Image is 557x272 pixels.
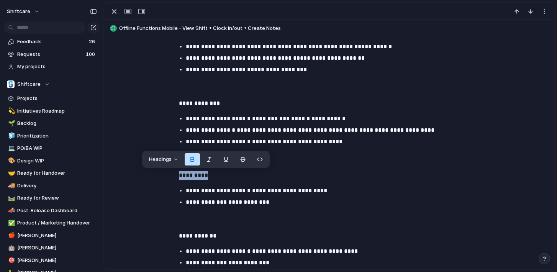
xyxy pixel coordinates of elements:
button: 🛤️ [7,194,15,202]
a: ✅Product / Marketing Handover [4,217,100,229]
span: Ready for Handover [17,169,97,177]
div: 🎨 [8,156,13,165]
button: Shiftcare [4,79,100,90]
a: 🎨Design WIP [4,155,100,167]
span: shiftcare [7,8,30,15]
span: Product / Marketing Handover [17,219,97,227]
a: 🚚Delivery [4,180,100,192]
span: 26 [89,38,97,46]
a: 🎯[PERSON_NAME] [4,255,100,266]
span: Ready for Review [17,194,97,202]
button: 🤖 [7,244,15,252]
a: Projects [4,93,100,104]
a: 🛤️Ready for Review [4,192,100,204]
button: Offline Functions Mobile - View Shift + Clock in/out + Create Notes [108,22,550,34]
button: 🤝 [7,169,15,177]
span: 100 [86,51,97,58]
button: 🎨 [7,157,15,165]
div: ✅ [8,219,13,228]
a: 🧊Prioritization [4,130,100,142]
span: Shiftcare [17,80,41,88]
button: 🎯 [7,257,15,264]
div: 🍎 [8,231,13,240]
button: 🍎 [7,232,15,239]
div: 💫 [8,107,13,115]
a: 📣Post-Release Dashboard [4,205,100,216]
span: Delivery [17,182,97,190]
span: Initiatives Roadmap [17,107,97,115]
span: Projects [17,95,97,102]
span: My projects [17,63,97,70]
span: [PERSON_NAME] [17,257,97,264]
span: [PERSON_NAME] [17,244,97,252]
button: shiftcare [3,5,44,18]
span: Feedback [17,38,87,46]
a: 🤝Ready for Handover [4,167,100,179]
a: Feedback26 [4,36,100,48]
span: PO/BA WIP [17,144,97,152]
button: 🌱 [7,120,15,127]
a: 💻PO/BA WIP [4,143,100,154]
button: 📣 [7,207,15,215]
a: Requests100 [4,49,100,60]
button: ✅ [7,219,15,227]
div: 🚚 [8,181,13,190]
a: My projects [4,61,100,72]
a: 🤖[PERSON_NAME] [4,242,100,254]
div: 🤝 [8,169,13,178]
span: Backlog [17,120,97,127]
div: 🤖 [8,244,13,252]
button: 💻 [7,144,15,152]
span: Requests [17,51,84,58]
span: Design WIP [17,157,97,165]
a: 🌱Backlog [4,118,100,129]
a: 💫Initiatives Roadmap [4,105,100,117]
div: 💻 [8,144,13,153]
span: Offline Functions Mobile - View Shift + Clock in/out + Create Notes [119,25,550,32]
span: Headings [149,156,172,163]
button: 🚚 [7,182,15,190]
span: [PERSON_NAME] [17,232,97,239]
a: 🍎[PERSON_NAME] [4,230,100,241]
div: 🛤️ [8,194,13,203]
div: 🌱 [8,119,13,128]
button: 💫 [7,107,15,115]
button: 🧊 [7,132,15,140]
span: Prioritization [17,132,97,140]
div: 🎯 [8,256,13,265]
span: Post-Release Dashboard [17,207,97,215]
div: 🧊 [8,131,13,140]
div: 📣 [8,206,13,215]
button: Headings [144,153,183,165]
